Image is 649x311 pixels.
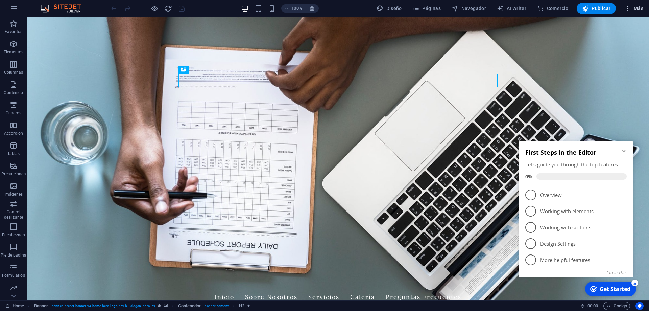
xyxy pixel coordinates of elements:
span: Código [606,302,627,310]
span: Haz clic para seleccionar y doble clic para editar [34,302,48,310]
p: More helpful features [24,122,105,129]
button: Publicar [577,3,616,14]
p: Working with elements [24,73,105,80]
p: Encabezado [2,232,25,238]
nav: breadcrumb [34,302,250,310]
i: Este elemento es un preajuste personalizable [158,304,161,308]
i: Al redimensionar, ajustar el nivel de zoom automáticamente para ajustarse al dispositivo elegido. [309,5,315,12]
span: Diseño [377,5,402,12]
div: Get Started [84,151,115,158]
img: Editor Logo [39,4,90,13]
span: 0% [9,39,21,45]
span: . banner-content [203,302,228,310]
p: Design Settings [24,106,105,113]
button: 100% [281,4,305,13]
button: Código [603,302,630,310]
button: reload [164,4,172,13]
p: Elementos [4,49,23,55]
span: Navegador [452,5,486,12]
a: Haz clic para cancelar la selección y doble clic para abrir páginas [5,302,24,310]
p: Columnas [4,70,23,75]
span: Haz clic para seleccionar y doble clic para editar [178,302,201,310]
div: Minimize checklist [105,14,111,19]
span: AI Writer [497,5,526,12]
button: Haz clic para salir del modo de previsualización y seguir editando [150,4,159,13]
div: Get Started 5 items remaining, 0% complete [69,147,120,162]
p: Favoritos [5,29,22,35]
span: . banner .preset-banner-v3-home-hero-logo-nav-h1-slogan .parallax [51,302,155,310]
p: Pie de página [1,252,26,258]
i: El elemento contiene una animación [247,304,250,308]
span: Páginas [413,5,441,12]
div: Let's guide you through the top features [9,26,111,34]
p: Working with sections [24,89,105,96]
h6: Tiempo de la sesión [580,302,598,310]
button: Navegador [449,3,489,14]
p: Prestaciones [1,171,25,177]
p: Overview [24,57,105,64]
li: Working with sections [3,85,118,101]
button: Más [621,3,646,14]
li: Overview [3,52,118,68]
p: Accordion [4,131,23,136]
li: Working with elements [3,68,118,85]
i: Este elemento contiene un fondo [164,304,168,308]
span: : [592,303,593,308]
div: 5 [116,145,122,152]
div: Diseño (Ctrl+Alt+Y) [374,3,405,14]
h6: 100% [291,4,302,13]
button: AI Writer [494,3,529,14]
button: Usercentrics [635,302,644,310]
button: Comercio [534,3,571,14]
span: Más [624,5,643,12]
span: Comercio [537,5,569,12]
h2: First Steps in the Editor [9,14,111,22]
li: Design Settings [3,101,118,117]
i: Volver a cargar página [164,5,172,13]
span: 00 00 [587,302,598,310]
button: Páginas [410,3,443,14]
span: Haz clic para seleccionar y doble clic para editar [239,302,244,310]
p: Contenido [4,90,23,95]
p: Tablas [7,151,20,156]
p: Imágenes [4,192,23,197]
p: Formularios [2,273,25,278]
span: Publicar [582,5,611,12]
button: Close this [91,135,111,141]
button: Diseño [374,3,405,14]
p: Cuadros [6,110,22,116]
li: More helpful features [3,117,118,133]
